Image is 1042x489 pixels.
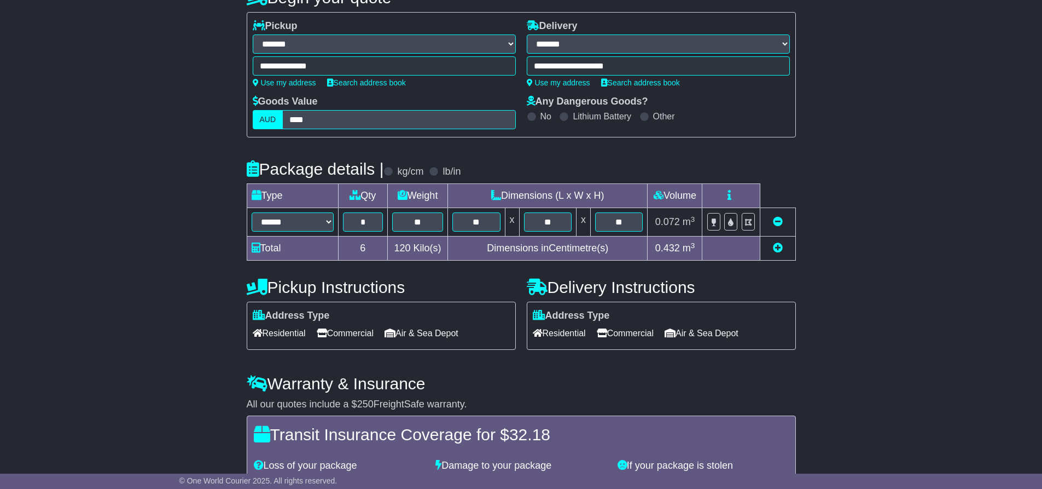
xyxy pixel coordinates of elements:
td: Qty [338,184,388,208]
h4: Transit Insurance Coverage for $ [254,425,789,444]
span: 0.072 [655,216,680,227]
label: lb/in [443,166,461,178]
a: Search address book [601,78,680,87]
label: Other [653,111,675,122]
span: 32.18 [509,425,550,444]
div: Loss of your package [248,460,430,472]
label: Any Dangerous Goods? [527,96,648,108]
span: Residential [253,325,306,342]
td: Type [247,184,338,208]
label: Pickup [253,20,298,32]
label: Address Type [533,310,610,322]
span: m [683,243,695,254]
span: Residential [533,325,586,342]
span: © One World Courier 2025. All rights reserved. [179,476,337,485]
td: 6 [338,237,388,261]
sup: 3 [691,215,695,223]
td: x [505,208,519,237]
label: Lithium Battery [573,111,631,122]
a: Use my address [527,78,590,87]
span: 120 [394,243,411,254]
span: Air & Sea Depot [385,325,458,342]
div: Damage to your package [430,460,612,472]
h4: Pickup Instructions [247,278,516,296]
label: kg/cm [397,166,423,178]
span: 0.432 [655,243,680,254]
td: Weight [388,184,448,208]
a: Remove this item [773,216,783,227]
a: Search address book [327,78,406,87]
span: 250 [357,399,374,410]
td: Dimensions in Centimetre(s) [448,237,648,261]
h4: Warranty & Insurance [247,375,796,393]
a: Add new item [773,243,783,254]
td: Total [247,237,338,261]
td: Kilo(s) [388,237,448,261]
span: Commercial [317,325,374,342]
h4: Package details | [247,160,384,178]
label: No [540,111,551,122]
td: x [576,208,590,237]
td: Dimensions (L x W x H) [448,184,648,208]
label: Address Type [253,310,330,322]
label: AUD [253,110,283,129]
h4: Delivery Instructions [527,278,796,296]
label: Delivery [527,20,578,32]
span: m [683,216,695,227]
a: Use my address [253,78,316,87]
span: Air & Sea Depot [665,325,738,342]
div: All our quotes include a $ FreightSafe warranty. [247,399,796,411]
span: Commercial [597,325,654,342]
label: Goods Value [253,96,318,108]
div: If your package is stolen [612,460,794,472]
td: Volume [648,184,702,208]
sup: 3 [691,241,695,250]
